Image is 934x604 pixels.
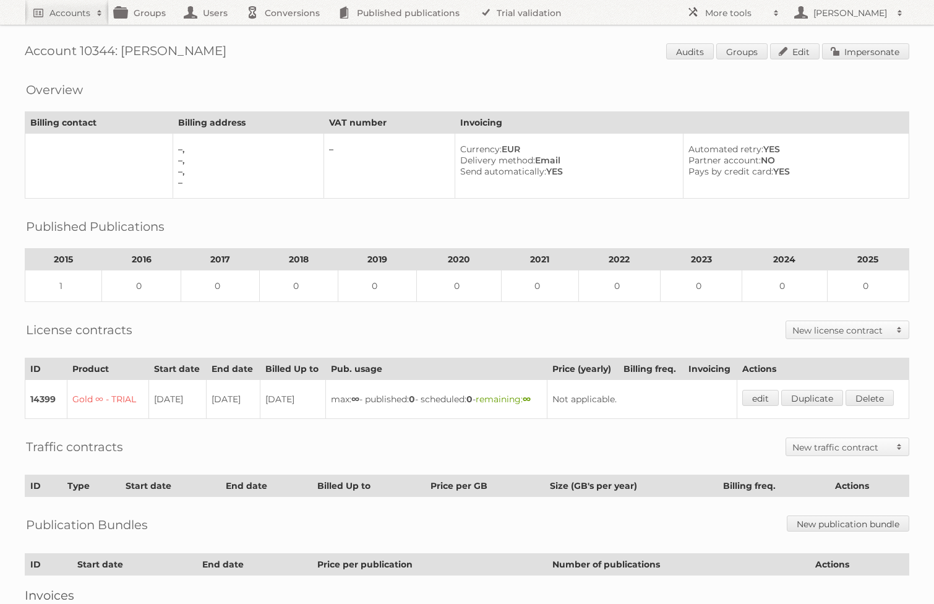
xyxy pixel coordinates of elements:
[25,380,67,419] td: 14399
[716,43,768,59] a: Groups
[666,43,714,59] a: Audits
[25,475,62,497] th: ID
[786,438,909,455] a: New traffic contract
[416,249,501,270] th: 2020
[827,249,909,270] th: 2025
[102,270,181,302] td: 0
[220,475,312,497] th: End date
[102,249,181,270] th: 2016
[688,155,761,166] span: Partner account:
[178,144,313,155] div: –,
[890,438,909,455] span: Toggle
[338,270,416,302] td: 0
[25,112,173,134] th: Billing contact
[26,80,83,99] h2: Overview
[688,144,899,155] div: YES
[545,475,718,497] th: Size (GB's per year)
[578,270,660,302] td: 0
[323,134,455,199] td: –
[207,358,260,380] th: End date
[502,249,578,270] th: 2021
[312,554,547,576] th: Price per publication
[197,554,312,576] th: End date
[688,166,773,177] span: Pays by credit card:
[810,554,909,576] th: Actions
[460,166,546,177] span: Send automatically:
[49,7,90,19] h2: Accounts
[547,380,737,419] td: Not applicable.
[325,380,547,419] td: max: - published: - scheduled: -
[25,270,102,302] td: 1
[67,380,148,419] td: Gold ∞ - TRIAL
[121,475,220,497] th: Start date
[718,475,830,497] th: Billing freq.
[25,588,909,603] h2: Invoices
[810,7,891,19] h2: [PERSON_NAME]
[148,380,207,419] td: [DATE]
[178,155,313,166] div: –,
[547,554,810,576] th: Number of publications
[181,249,259,270] th: 2017
[502,270,578,302] td: 0
[786,321,909,339] a: New license contract
[148,358,207,380] th: Start date
[792,441,890,454] h2: New traffic contract
[25,554,72,576] th: ID
[323,112,455,134] th: VAT number
[426,475,545,497] th: Price per GB
[466,394,473,405] strong: 0
[742,390,779,406] a: edit
[661,249,742,270] th: 2023
[742,270,827,302] td: 0
[416,270,501,302] td: 0
[523,394,531,405] strong: ∞
[688,166,899,177] div: YES
[688,144,763,155] span: Automated retry:
[460,166,673,177] div: YES
[259,270,338,302] td: 0
[72,554,197,576] th: Start date
[338,249,416,270] th: 2019
[460,155,673,166] div: Email
[787,516,909,532] a: New publication bundle
[62,475,121,497] th: Type
[476,394,531,405] span: remaining:
[351,394,359,405] strong: ∞
[26,516,148,534] h2: Publication Bundles
[770,43,820,59] a: Edit
[67,358,148,380] th: Product
[260,380,325,419] td: [DATE]
[742,249,827,270] th: 2024
[455,112,909,134] th: Invoicing
[827,270,909,302] td: 0
[178,177,313,188] div: –
[173,112,323,134] th: Billing address
[260,358,325,380] th: Billed Up to
[312,475,426,497] th: Billed Up to
[259,249,338,270] th: 2018
[846,390,894,406] a: Delete
[547,358,618,380] th: Price (yearly)
[325,358,547,380] th: Pub. usage
[460,144,502,155] span: Currency:
[578,249,660,270] th: 2022
[822,43,909,59] a: Impersonate
[737,358,909,380] th: Actions
[683,358,737,380] th: Invoicing
[792,324,890,337] h2: New license contract
[460,144,673,155] div: EUR
[181,270,259,302] td: 0
[207,380,260,419] td: [DATE]
[409,394,415,405] strong: 0
[830,475,909,497] th: Actions
[26,321,132,339] h2: License contracts
[25,43,909,62] h1: Account 10344: [PERSON_NAME]
[26,438,123,456] h2: Traffic contracts
[781,390,843,406] a: Duplicate
[26,217,165,236] h2: Published Publications
[25,249,102,270] th: 2015
[890,321,909,339] span: Toggle
[688,155,899,166] div: NO
[178,166,313,177] div: –,
[460,155,535,166] span: Delivery method:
